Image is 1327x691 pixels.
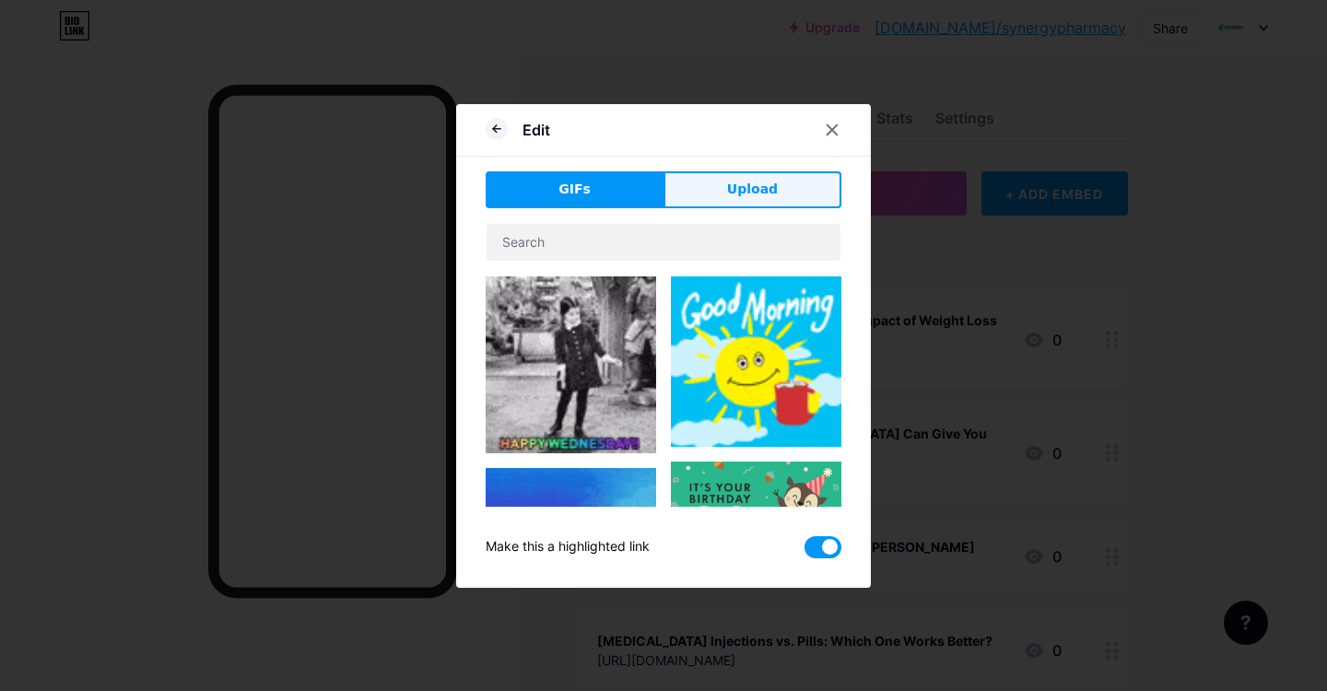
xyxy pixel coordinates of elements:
[558,180,591,199] span: GIFs
[487,224,840,261] input: Search
[486,468,656,638] img: Gihpy
[671,276,841,447] img: Gihpy
[486,536,650,558] div: Make this a highlighted link
[486,276,656,454] img: Gihpy
[671,462,841,577] img: Gihpy
[727,180,778,199] span: Upload
[486,171,663,208] button: GIFs
[663,171,841,208] button: Upload
[523,119,550,141] div: Edit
